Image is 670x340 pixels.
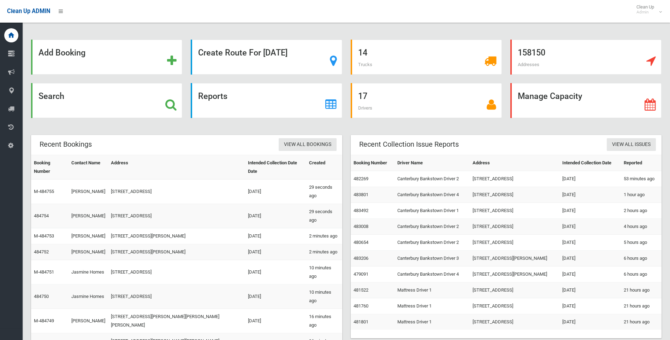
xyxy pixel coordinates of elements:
[69,228,108,244] td: [PERSON_NAME]
[69,285,108,309] td: Jasmine Homes
[518,91,582,101] strong: Manage Capacity
[191,83,342,118] a: Reports
[395,219,470,235] td: Canterbury Bankstown Driver 2
[621,235,662,251] td: 5 hours ago
[559,298,621,314] td: [DATE]
[395,251,470,266] td: Canterbury Bankstown Driver 3
[306,155,342,180] th: Created
[351,137,467,151] header: Recent Collection Issue Reports
[245,244,306,260] td: [DATE]
[354,192,368,197] a: 483801
[470,266,559,282] td: [STREET_ADDRESS][PERSON_NAME]
[395,187,470,203] td: Canterbury Bankstown Driver 4
[306,180,342,204] td: 29 seconds ago
[354,208,368,213] a: 483492
[621,187,662,203] td: 1 hour ago
[621,219,662,235] td: 4 hours ago
[306,204,342,228] td: 29 seconds ago
[69,180,108,204] td: [PERSON_NAME]
[306,285,342,309] td: 10 minutes ago
[518,62,539,67] span: Addresses
[198,48,287,58] strong: Create Route For [DATE]
[470,235,559,251] td: [STREET_ADDRESS]
[354,240,368,245] a: 480654
[198,91,227,101] strong: Reports
[621,155,662,171] th: Reported
[279,138,337,151] a: View All Bookings
[559,314,621,330] td: [DATE]
[31,137,100,151] header: Recent Bookings
[191,40,342,75] a: Create Route For [DATE]
[559,282,621,298] td: [DATE]
[358,91,367,101] strong: 17
[354,287,368,293] a: 481522
[351,155,395,171] th: Booking Number
[69,155,108,180] th: Contact Name
[358,62,372,67] span: Trucks
[395,155,470,171] th: Driver Name
[354,224,368,229] a: 483008
[108,180,245,204] td: [STREET_ADDRESS]
[559,187,621,203] td: [DATE]
[636,10,654,15] small: Admin
[354,256,368,261] a: 483206
[34,213,49,218] a: 484754
[245,204,306,228] td: [DATE]
[351,40,502,75] a: 14 Trucks
[69,204,108,228] td: [PERSON_NAME]
[34,269,54,275] a: M-484751
[621,282,662,298] td: 21 hours ago
[470,282,559,298] td: [STREET_ADDRESS]
[108,244,245,260] td: [STREET_ADDRESS][PERSON_NAME]
[354,319,368,324] a: 481801
[34,189,54,194] a: M-484755
[351,83,502,118] a: 17 Drivers
[559,251,621,266] td: [DATE]
[306,309,342,333] td: 16 minutes ago
[395,298,470,314] td: Mattress Driver 1
[354,176,368,181] a: 482269
[34,233,54,239] a: M-484753
[559,155,621,171] th: Intended Collection Date
[245,228,306,244] td: [DATE]
[69,309,108,333] td: [PERSON_NAME]
[108,285,245,309] td: [STREET_ADDRESS]
[470,171,559,187] td: [STREET_ADDRESS]
[306,228,342,244] td: 2 minutes ago
[34,294,49,299] a: 484750
[470,155,559,171] th: Address
[245,180,306,204] td: [DATE]
[245,260,306,285] td: [DATE]
[306,260,342,285] td: 10 minutes ago
[358,105,372,111] span: Drivers
[621,298,662,314] td: 21 hours ago
[31,155,69,180] th: Booking Number
[31,83,182,118] a: Search
[245,155,306,180] th: Intended Collection Date Date
[395,282,470,298] td: Mattress Driver 1
[621,171,662,187] td: 53 minutes ago
[354,303,368,309] a: 481760
[559,219,621,235] td: [DATE]
[7,8,50,14] span: Clean Up ADMIN
[108,228,245,244] td: [STREET_ADDRESS][PERSON_NAME]
[510,83,662,118] a: Manage Capacity
[38,91,64,101] strong: Search
[31,40,182,75] a: Add Booking
[621,203,662,219] td: 2 hours ago
[354,271,368,277] a: 479091
[470,219,559,235] td: [STREET_ADDRESS]
[69,244,108,260] td: [PERSON_NAME]
[470,187,559,203] td: [STREET_ADDRESS]
[559,171,621,187] td: [DATE]
[470,251,559,266] td: [STREET_ADDRESS][PERSON_NAME]
[633,4,661,15] span: Clean Up
[607,138,656,151] a: View All Issues
[395,171,470,187] td: Canterbury Bankstown Driver 2
[108,155,245,180] th: Address
[395,314,470,330] td: Mattress Driver 1
[69,260,108,285] td: Jasmine Homes
[108,260,245,285] td: [STREET_ADDRESS]
[245,285,306,309] td: [DATE]
[470,314,559,330] td: [STREET_ADDRESS]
